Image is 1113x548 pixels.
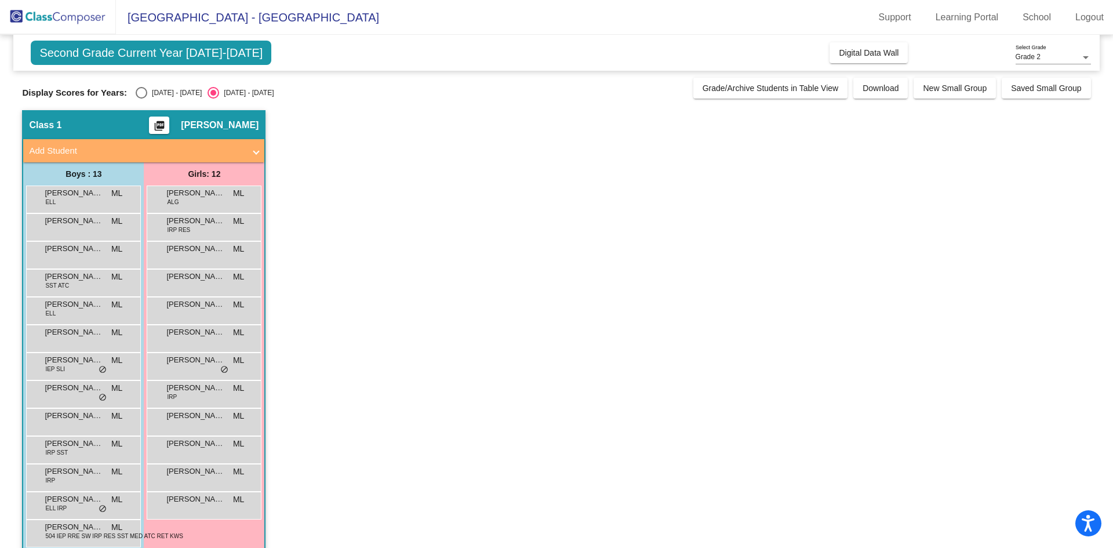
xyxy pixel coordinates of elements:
[166,382,224,394] span: [PERSON_NAME]
[111,354,122,366] span: ML
[233,243,244,255] span: ML
[144,162,264,186] div: Girls: 12
[1011,84,1081,93] span: Saved Small Group
[1002,78,1090,99] button: Saved Small Group
[233,299,244,311] span: ML
[166,187,224,199] span: [PERSON_NAME]
[99,393,107,402] span: do_not_disturb_alt
[703,84,839,93] span: Grade/Archive Students in Table View
[166,493,224,505] span: [PERSON_NAME]
[167,226,190,234] span: IRP RES
[914,78,996,99] button: New Small Group
[219,88,274,98] div: [DATE] - [DATE]
[167,393,177,401] span: IRP
[45,271,103,282] span: [PERSON_NAME]
[111,243,122,255] span: ML
[111,215,122,227] span: ML
[111,493,122,506] span: ML
[166,438,224,449] span: [PERSON_NAME]
[839,48,899,57] span: Digital Data Wall
[853,78,908,99] button: Download
[233,326,244,339] span: ML
[45,382,103,394] span: [PERSON_NAME]
[45,493,103,505] span: [PERSON_NAME]
[45,466,103,477] span: [PERSON_NAME]
[45,504,67,513] span: ELL IRP
[136,87,274,99] mat-radio-group: Select an option
[23,162,144,186] div: Boys : 13
[45,198,56,206] span: ELL
[233,410,244,422] span: ML
[233,493,244,506] span: ML
[111,410,122,422] span: ML
[923,84,987,93] span: New Small Group
[111,438,122,450] span: ML
[111,187,122,199] span: ML
[111,299,122,311] span: ML
[45,326,103,338] span: [PERSON_NAME]
[45,476,55,485] span: IRP
[31,41,271,65] span: Second Grade Current Year [DATE]-[DATE]
[863,84,899,93] span: Download
[233,354,244,366] span: ML
[45,215,103,227] span: [PERSON_NAME]
[111,326,122,339] span: ML
[45,281,69,290] span: SST ATC
[111,271,122,283] span: ML
[99,505,107,514] span: do_not_disturb_alt
[22,88,127,98] span: Display Scores for Years:
[181,119,259,131] span: [PERSON_NAME]
[167,198,179,206] span: ALG
[45,309,56,318] span: ELL
[147,88,202,98] div: [DATE] - [DATE]
[45,365,65,373] span: IEP SLI
[29,119,61,131] span: Class 1
[233,215,244,227] span: ML
[926,8,1008,27] a: Learning Portal
[693,78,848,99] button: Grade/Archive Students in Table View
[233,271,244,283] span: ML
[1066,8,1113,27] a: Logout
[45,299,103,310] span: [PERSON_NAME]
[166,326,224,338] span: [PERSON_NAME]
[45,354,103,366] span: [PERSON_NAME]
[1016,53,1041,61] span: Grade 2
[149,117,169,134] button: Print Students Details
[45,521,103,533] span: [PERSON_NAME]
[111,382,122,394] span: ML
[166,271,224,282] span: [PERSON_NAME]
[233,382,244,394] span: ML
[116,8,379,27] span: [GEOGRAPHIC_DATA] - [GEOGRAPHIC_DATA]
[45,243,103,255] span: [PERSON_NAME] [PERSON_NAME]
[23,139,264,162] mat-expansion-panel-header: Add Student
[233,466,244,478] span: ML
[220,365,228,375] span: do_not_disturb_alt
[1013,8,1060,27] a: School
[870,8,921,27] a: Support
[45,187,103,199] span: [PERSON_NAME]
[166,215,224,227] span: [PERSON_NAME]
[830,42,908,63] button: Digital Data Wall
[45,532,183,540] span: 504 IEP RRE SW IRP RES SST MED ATC RET KWS
[45,410,103,422] span: [PERSON_NAME]
[152,120,166,136] mat-icon: picture_as_pdf
[111,466,122,478] span: ML
[233,187,244,199] span: ML
[111,521,122,534] span: ML
[99,365,107,375] span: do_not_disturb_alt
[166,354,224,366] span: [PERSON_NAME]
[29,144,245,158] mat-panel-title: Add Student
[45,448,68,457] span: IRP SST
[166,410,224,422] span: [PERSON_NAME]
[233,438,244,450] span: ML
[166,243,224,255] span: [PERSON_NAME]
[166,299,224,310] span: [PERSON_NAME]
[166,466,224,477] span: [PERSON_NAME]
[45,438,103,449] span: [PERSON_NAME]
